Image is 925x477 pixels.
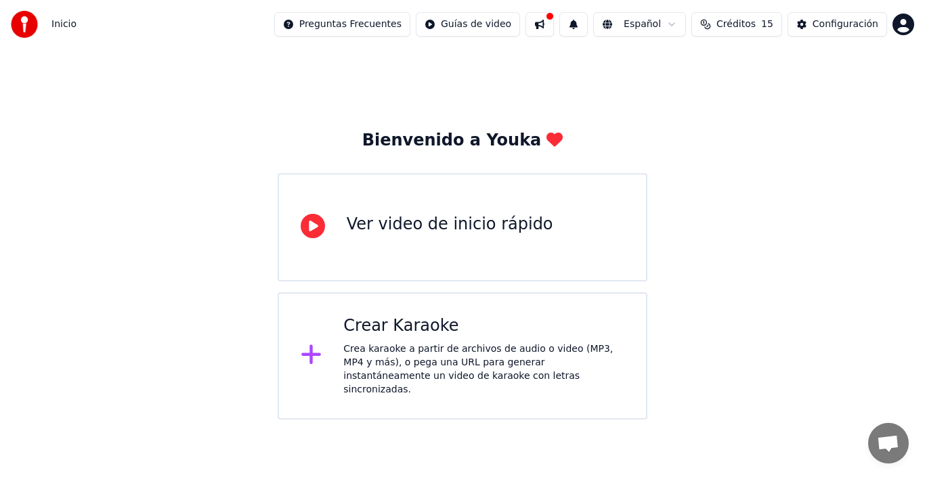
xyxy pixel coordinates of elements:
img: youka [11,11,38,38]
div: Ver video de inicio rápido [347,214,553,235]
button: Configuración [788,12,887,37]
span: Créditos [716,18,756,31]
div: Crear Karaoke [343,315,624,337]
button: Preguntas Frecuentes [274,12,410,37]
button: Guías de video [416,12,520,37]
span: Inicio [51,18,77,31]
span: 15 [761,18,773,31]
div: Bienvenido a Youka [362,130,563,152]
div: Chat abierto [868,423,909,463]
nav: breadcrumb [51,18,77,31]
button: Créditos15 [691,12,782,37]
div: Crea karaoke a partir de archivos de audio o video (MP3, MP4 y más), o pega una URL para generar ... [343,342,624,396]
div: Configuración [813,18,878,31]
